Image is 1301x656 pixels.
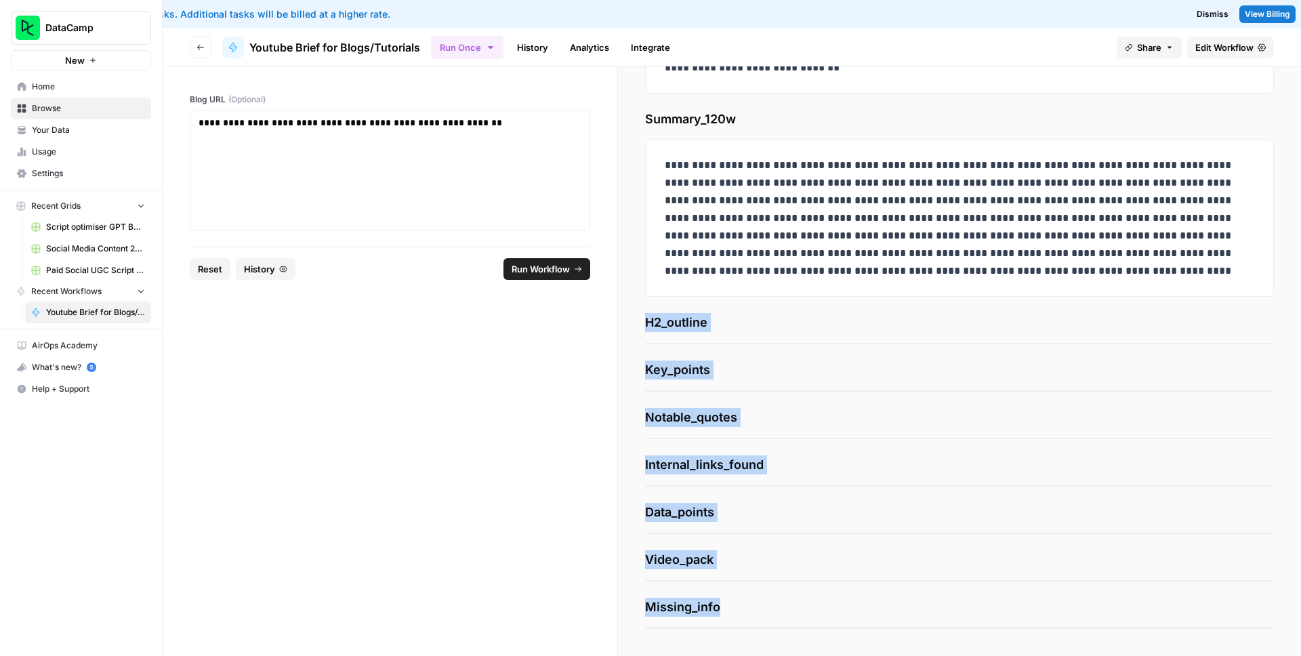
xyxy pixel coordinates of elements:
a: View Billing [1239,5,1296,23]
span: Script optimiser GPT Build V2 Grid [46,221,145,233]
button: Run Workflow [503,258,590,280]
button: Workspace: DataCamp [11,11,151,45]
a: History [509,37,556,58]
span: Usage [32,146,145,158]
span: Video_pack [645,550,1274,569]
span: Youtube Brief for Blogs/Tutorials [249,39,420,56]
a: Your Data [11,119,151,141]
a: Social Media Content 2025 [25,238,151,260]
span: Recent Workflows [31,285,102,298]
button: Dismiss [1191,5,1234,23]
button: Run Once [431,36,503,59]
a: Youtube Brief for Blogs/Tutorials [222,37,420,58]
span: Browse [32,102,145,115]
span: Internal_links_found [645,455,1274,474]
span: Paid Social UGC Script Optimisation Grid [46,264,145,276]
span: New [65,54,85,67]
span: Recent Grids [31,200,81,212]
span: AirOps Academy [32,340,145,352]
button: Help + Support [11,378,151,400]
span: Share [1137,41,1161,54]
a: 5 [87,363,96,372]
text: 5 [89,364,93,371]
div: You've used your included tasks. Additional tasks will be billed at a higher rate. [11,7,788,21]
a: Browse [11,98,151,119]
span: Home [32,81,145,93]
a: Usage [11,141,151,163]
a: Edit Workflow [1187,37,1274,58]
span: View Billing [1245,8,1290,20]
span: H2_outline [645,313,1274,332]
button: What's new? 5 [11,356,151,378]
button: Reset [190,258,230,280]
span: Data_points [645,503,1274,522]
span: Edit Workflow [1195,41,1254,54]
button: History [236,258,295,280]
button: Recent Grids [11,196,151,216]
a: Analytics [562,37,617,58]
span: DataCamp [45,21,127,35]
span: Help + Support [32,383,145,395]
span: Dismiss [1197,8,1228,20]
a: Settings [11,163,151,184]
a: Script optimiser GPT Build V2 Grid [25,216,151,238]
span: Notable_quotes [645,408,1274,427]
span: Run Workflow [512,262,570,276]
label: Blog URL [190,94,590,106]
button: Share [1117,37,1182,58]
a: Paid Social UGC Script Optimisation Grid [25,260,151,281]
a: Integrate [623,37,678,58]
img: DataCamp Logo [16,16,40,40]
span: Reset [198,262,222,276]
a: Home [11,76,151,98]
span: Social Media Content 2025 [46,243,145,255]
span: Settings [32,167,145,180]
button: Recent Workflows [11,281,151,302]
button: New [11,50,151,70]
a: Youtube Brief for Blogs/Tutorials [25,302,151,323]
div: What's new? [12,357,150,377]
span: Youtube Brief for Blogs/Tutorials [46,306,145,319]
span: Key_points [645,361,1274,380]
span: History [244,262,275,276]
span: Your Data [32,124,145,136]
span: Missing_info [645,598,1274,617]
a: AirOps Academy [11,335,151,356]
span: (Optional) [228,94,266,106]
span: Summary_120w [645,110,1274,129]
